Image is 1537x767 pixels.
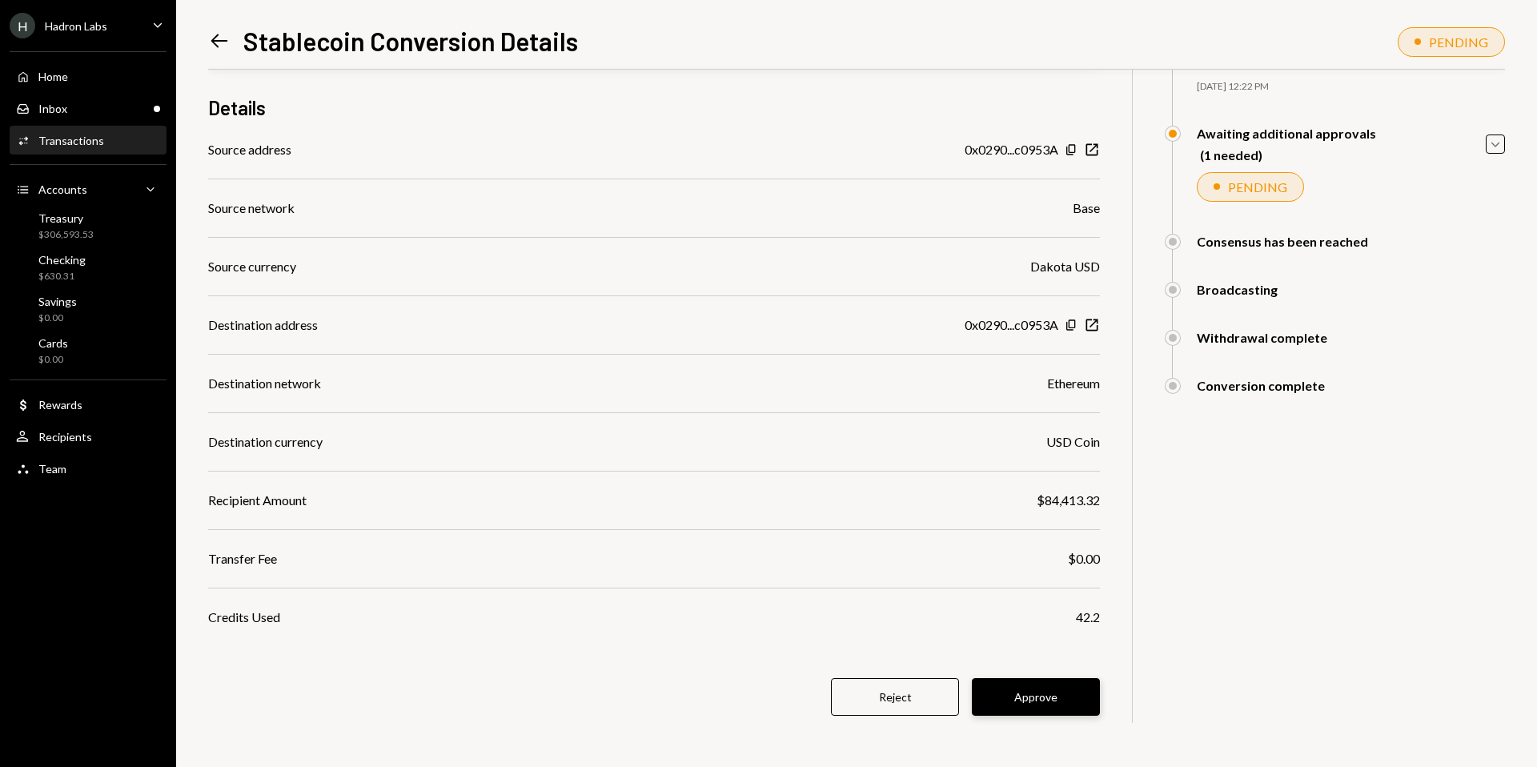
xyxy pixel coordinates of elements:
[38,211,94,225] div: Treasury
[1197,126,1376,141] div: Awaiting additional approvals
[1076,608,1100,627] div: 42.2
[10,126,167,155] a: Transactions
[10,175,167,203] a: Accounts
[1200,147,1376,163] div: (1 needed)
[38,430,92,444] div: Recipients
[1429,34,1488,50] div: PENDING
[10,454,167,483] a: Team
[1197,330,1327,345] div: Withdrawal complete
[10,94,167,122] a: Inbox
[1197,234,1368,249] div: Consensus has been reached
[38,462,66,476] div: Team
[208,374,321,393] div: Destination network
[972,678,1100,716] button: Approve
[45,19,107,33] div: Hadron Labs
[208,491,307,510] div: Recipient Amount
[1046,432,1100,452] div: USD Coin
[831,678,959,716] button: Reject
[38,270,86,283] div: $630.31
[208,315,318,335] div: Destination address
[38,311,77,325] div: $0.00
[208,549,277,568] div: Transfer Fee
[208,608,280,627] div: Credits Used
[38,102,67,115] div: Inbox
[208,94,266,121] h3: Details
[1047,374,1100,393] div: Ethereum
[208,432,323,452] div: Destination currency
[10,62,167,90] a: Home
[1197,378,1325,393] div: Conversion complete
[38,353,68,367] div: $0.00
[1197,282,1278,297] div: Broadcasting
[10,290,167,328] a: Savings$0.00
[10,248,167,287] a: Checking$630.31
[1197,80,1505,94] div: [DATE] 12:22 PM
[208,140,291,159] div: Source address
[1037,491,1100,510] div: $84,413.32
[38,228,94,242] div: $306,593.53
[208,257,296,276] div: Source currency
[38,70,68,83] div: Home
[10,13,35,38] div: H
[1030,257,1100,276] div: Dakota USD
[1073,199,1100,218] div: Base
[38,253,86,267] div: Checking
[10,331,167,370] a: Cards$0.00
[10,422,167,451] a: Recipients
[965,315,1058,335] div: 0x0290...c0953A
[10,390,167,419] a: Rewards
[208,199,295,218] div: Source network
[1228,179,1287,195] div: PENDING
[38,336,68,350] div: Cards
[1068,549,1100,568] div: $0.00
[243,25,578,57] h1: Stablecoin Conversion Details
[38,134,104,147] div: Transactions
[38,183,87,196] div: Accounts
[10,207,167,245] a: Treasury$306,593.53
[38,398,82,412] div: Rewards
[38,295,77,308] div: Savings
[965,140,1058,159] div: 0x0290...c0953A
